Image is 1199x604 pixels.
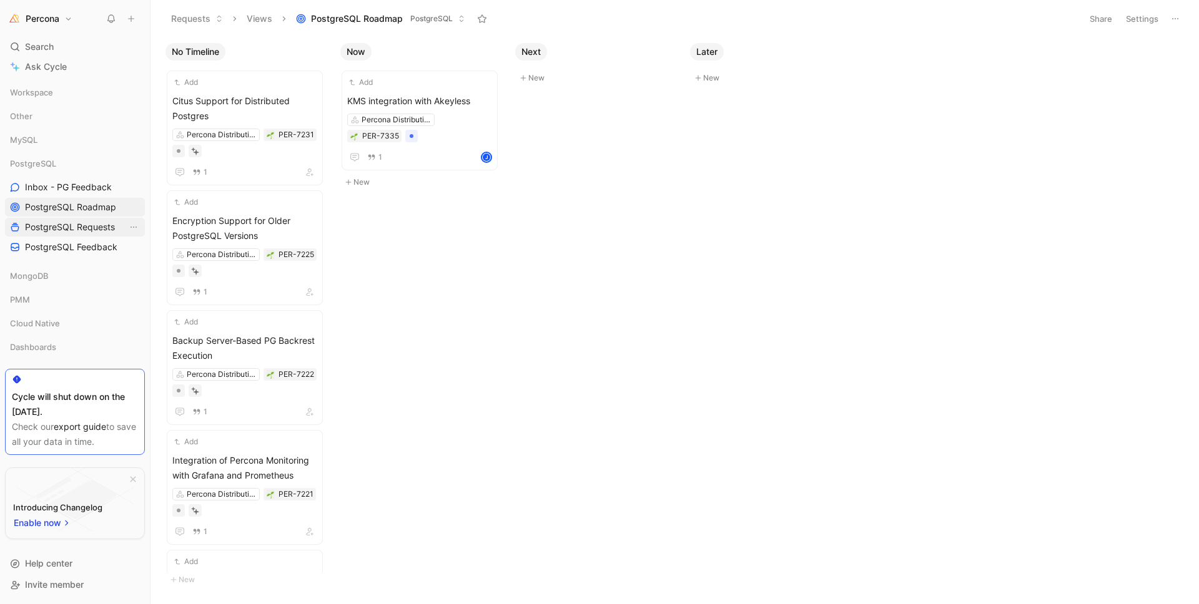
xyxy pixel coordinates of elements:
[190,525,210,538] button: 1
[10,110,32,122] span: Other
[267,132,274,139] img: 🌱
[340,175,505,190] button: New
[5,314,145,336] div: Cloud Native
[190,405,210,419] button: 1
[347,94,492,109] span: KMS integration with Akeyless
[515,43,547,61] button: Next
[690,71,855,85] button: New
[5,154,145,173] div: PostgreSQL
[127,221,140,233] button: View actions
[204,288,207,296] span: 1
[5,107,145,129] div: Other
[266,370,275,379] div: 🌱
[10,341,56,353] span: Dashboards
[167,310,323,425] a: AddBackup Server-Based PG Backrest ExecutionPercona Distribution for PostgreSQL1
[12,389,138,419] div: Cycle will shut down on the [DATE].
[5,154,145,256] div: PostgreSQLInbox - PG FeedbackPostgreSQL RoadmapPostgreSQL RequestsView actionsPostgreSQL Feedback
[5,290,145,309] div: PMM
[685,37,860,92] div: LaterNew
[267,491,274,499] img: 🌱
[696,46,718,58] span: Later
[172,76,200,89] button: Add
[10,293,30,306] span: PMM
[365,150,385,164] button: 1
[350,132,358,140] button: 🌱
[172,333,317,363] span: Backup Server-Based PG Backrest Execution
[5,238,145,256] a: PostgreSQL Feedback
[311,12,403,25] span: PostgreSQL Roadmap
[5,198,145,217] a: PostgreSQL Roadmap
[350,133,358,140] img: 🌱
[160,37,335,593] div: No TimelineNew
[12,419,138,449] div: Check our to save all your data in time.
[172,213,317,243] span: Encryption Support for Older PostgreSQL Versions
[25,201,116,213] span: PostgreSQL Roadmap
[267,251,274,259] img: 🌱
[347,46,365,58] span: Now
[279,248,314,261] div: PER-7225
[266,490,275,499] div: 🌱
[266,130,275,139] button: 🌱
[187,368,257,381] div: Percona Distribution for PostgreSQL
[165,9,229,28] button: Requests
[5,314,145,333] div: Cloud Native
[362,114,432,126] div: Percona Distribution for PostgreSQL
[5,130,145,153] div: MySQL
[190,285,210,299] button: 1
[26,13,59,24] h1: Percona
[165,43,225,61] button: No Timeline
[1084,10,1118,27] button: Share
[5,130,145,149] div: MySQL
[5,83,145,102] div: Workspace
[172,555,200,568] button: Add
[5,37,145,56] div: Search
[8,12,21,25] img: Percona
[5,178,145,197] a: Inbox - PG Feedback
[5,107,145,125] div: Other
[25,579,84,590] span: Invite member
[5,218,145,236] a: PostgreSQL RequestsView actions
[172,316,200,328] button: Add
[482,153,491,162] div: J
[190,165,210,179] button: 1
[515,71,680,85] button: New
[347,76,375,89] button: Add
[167,71,323,185] a: AddCitus Support for Distributed PostgresPercona Distribution for PostgreSQL1
[187,248,257,261] div: Percona Distribution for PostgreSQL
[340,43,372,61] button: Now
[5,266,145,289] div: MongoDB
[167,430,323,545] a: AddIntegration of Percona Monitoring with Grafana and PrometheusPercona Distribution for PostgreSQL1
[54,421,106,432] a: export guide
[172,46,219,58] span: No Timeline
[25,558,72,568] span: Help center
[172,94,317,124] span: Citus Support for Distributed Postgres
[25,39,54,54] span: Search
[25,221,115,233] span: PostgreSQL Requests
[25,241,117,253] span: PostgreSQL Feedback
[5,338,145,360] div: Dashboards
[410,12,453,25] span: PostgreSQL
[25,59,67,74] span: Ask Cycle
[13,500,102,515] div: Introducing Changelog
[204,408,207,416] span: 1
[521,46,541,58] span: Next
[266,250,275,259] div: 🌱
[204,528,207,535] span: 1
[10,86,53,99] span: Workspace
[290,9,471,28] button: PostgreSQL RoadmapPostgreSQL
[279,129,314,141] div: PER-7231
[690,43,724,61] button: Later
[335,37,510,196] div: NowNew
[16,468,134,532] img: bg-BLZuj68n.svg
[5,10,76,27] button: PerconaPercona
[25,181,112,193] span: Inbox - PG Feedback
[510,37,685,92] div: NextNew
[279,488,313,500] div: PER-7221
[5,266,145,285] div: MongoDB
[10,317,60,329] span: Cloud Native
[10,134,37,146] span: MySQL
[5,57,145,76] a: Ask Cycle
[165,572,330,587] button: New
[13,515,72,531] button: Enable now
